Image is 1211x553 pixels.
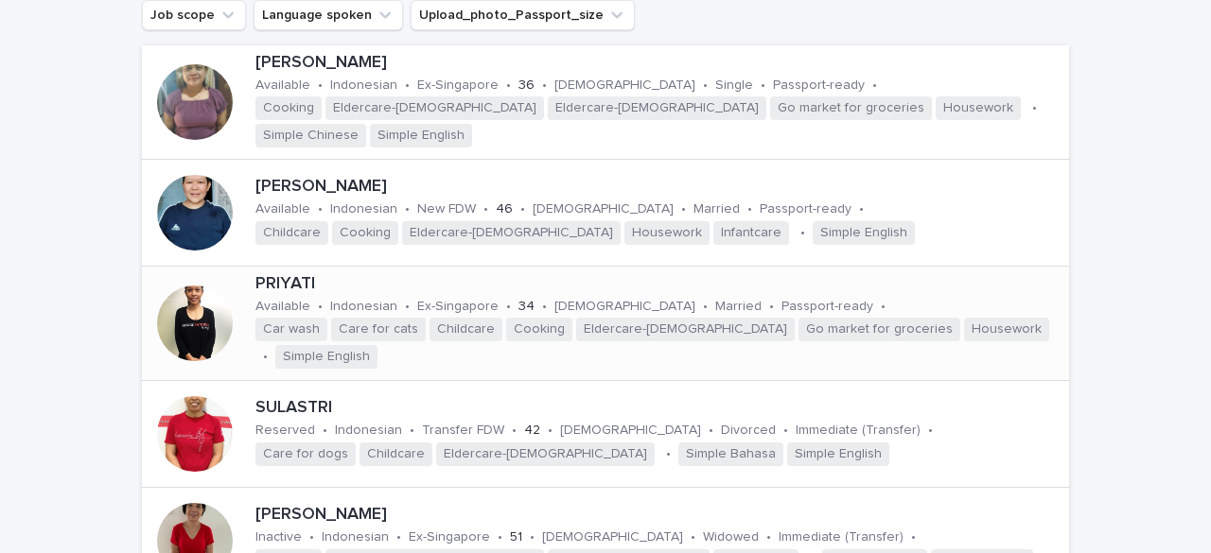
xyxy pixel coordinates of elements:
p: [DEMOGRAPHIC_DATA] [542,529,683,545]
a: SULASTRIReserved•Indonesian•Transfer FDW•42•[DEMOGRAPHIC_DATA]•Divorced•Immediate (Transfer)•Care... [142,381,1069,488]
p: • [859,201,864,217]
p: [PERSON_NAME] [255,53,1062,74]
span: Simple English [275,345,377,369]
span: Simple Chinese [255,124,366,147]
span: Eldercare-[DEMOGRAPHIC_DATA] [402,221,621,245]
p: Divorced [721,423,776,439]
p: 34 [518,299,535,315]
p: Indonesian [330,299,397,315]
p: Inactive [255,529,302,545]
p: • [318,78,323,94]
span: Cooking [506,318,572,341]
p: • [498,529,502,545]
p: [PERSON_NAME] [255,505,1062,526]
p: • [318,201,323,217]
span: Simple English [787,442,889,466]
span: Cooking [332,221,398,245]
p: • [761,78,765,94]
p: [DEMOGRAPHIC_DATA] [533,201,674,217]
p: • [911,529,916,545]
p: Indonesian [330,78,397,94]
span: Housework [624,221,710,245]
p: Indonesian [322,529,389,545]
p: • [318,299,323,315]
p: • [483,201,488,217]
p: 46 [496,201,513,217]
a: [PERSON_NAME]Available•Indonesian•Ex-Singapore•36•[DEMOGRAPHIC_DATA]•Single•Passport-ready•Cookin... [142,45,1069,160]
p: Married [715,299,762,315]
p: • [747,201,752,217]
p: • [542,299,547,315]
span: Housework [964,318,1049,341]
p: Ex-Singapore [417,78,499,94]
p: [DEMOGRAPHIC_DATA] [554,78,695,94]
span: Housework [936,96,1021,120]
p: [DEMOGRAPHIC_DATA] [560,423,701,439]
p: Widowed [703,529,759,545]
p: • [520,201,525,217]
span: Care for cats [331,318,426,341]
p: • [405,299,410,315]
p: • [928,423,933,439]
span: Cooking [255,96,322,120]
p: Ex-Singapore [417,299,499,315]
p: PRIYATI [255,274,1062,295]
p: Indonesian [330,201,397,217]
p: • [530,529,535,545]
span: Simple Bahasa [678,442,783,466]
p: Married [693,201,740,217]
p: [DEMOGRAPHIC_DATA] [554,299,695,315]
p: Single [715,78,753,94]
p: SULASTRI [255,398,1062,419]
p: • [769,299,774,315]
p: [PERSON_NAME] [255,177,1062,198]
p: • [783,423,788,439]
span: Eldercare-[DEMOGRAPHIC_DATA] [436,442,655,466]
span: Childcare [360,442,432,466]
p: • [263,349,268,365]
p: Passport-ready [781,299,873,315]
span: Simple English [370,124,472,147]
p: • [703,299,708,315]
p: 51 [510,529,522,545]
p: Available [255,78,310,94]
span: Infantcare [713,221,789,245]
p: • [506,299,511,315]
span: Eldercare-[DEMOGRAPHIC_DATA] [325,96,544,120]
p: Passport-ready [760,201,851,217]
a: [PERSON_NAME]Available•Indonesian•New FDW•46•[DEMOGRAPHIC_DATA]•Married•Passport-ready•ChildcareC... [142,160,1069,267]
p: Available [255,299,310,315]
a: PRIYATIAvailable•Indonesian•Ex-Singapore•34•[DEMOGRAPHIC_DATA]•Married•Passport-ready•Car washCar... [142,267,1069,381]
p: Indonesian [335,423,402,439]
p: • [766,529,771,545]
p: • [872,78,877,94]
p: • [881,299,886,315]
span: Car wash [255,318,327,341]
p: New FDW [417,201,476,217]
p: • [703,78,708,94]
p: Available [255,201,310,217]
p: • [506,78,511,94]
span: Childcare [255,221,328,245]
p: • [800,225,805,241]
p: Immediate (Transfer) [796,423,921,439]
span: Eldercare-[DEMOGRAPHIC_DATA] [548,96,766,120]
p: • [666,446,671,462]
p: Transfer FDW [422,423,504,439]
p: • [309,529,314,545]
span: Go market for groceries [799,318,960,341]
p: Passport-ready [773,78,865,94]
p: • [405,201,410,217]
span: Childcare [430,318,502,341]
p: 36 [518,78,535,94]
span: Go market for groceries [770,96,932,120]
p: • [410,423,414,439]
p: Ex-Singapore [409,529,490,545]
p: • [681,201,686,217]
p: • [396,529,401,545]
span: Care for dogs [255,442,356,466]
span: Simple English [813,221,915,245]
p: • [709,423,713,439]
p: • [405,78,410,94]
span: Eldercare-[DEMOGRAPHIC_DATA] [576,318,795,341]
